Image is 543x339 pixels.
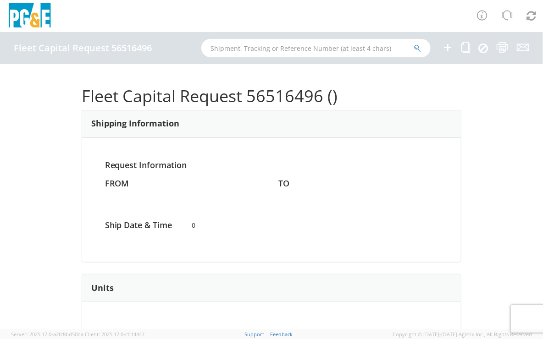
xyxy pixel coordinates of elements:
h4: Ship Date & Time [98,221,185,230]
span: Client: 2025.17.0-cb14447 [85,331,144,338]
h4: Request Information [105,161,438,170]
a: Support [244,331,264,338]
span: Server: 2025.17.0-a2fc8bd50ba [11,331,83,338]
input: Shipment, Tracking or Reference Number (at least 4 chars) [201,39,431,57]
span: Copyright © [DATE]-[DATE] Agistix Inc., All Rights Reserved [393,331,532,338]
h4: FROM [105,179,265,188]
h4: Fleet Capital Request 56516496 [14,43,152,53]
h4: TO [278,179,438,188]
h1: Fleet Capital Request 56516496 () [82,87,462,105]
span: 0 [185,221,358,230]
h3: Units [91,284,114,293]
h3: Shipping Information [91,119,180,128]
a: Feedback [270,331,293,338]
img: pge-logo-06675f144f4cfa6a6814.png [7,3,53,30]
